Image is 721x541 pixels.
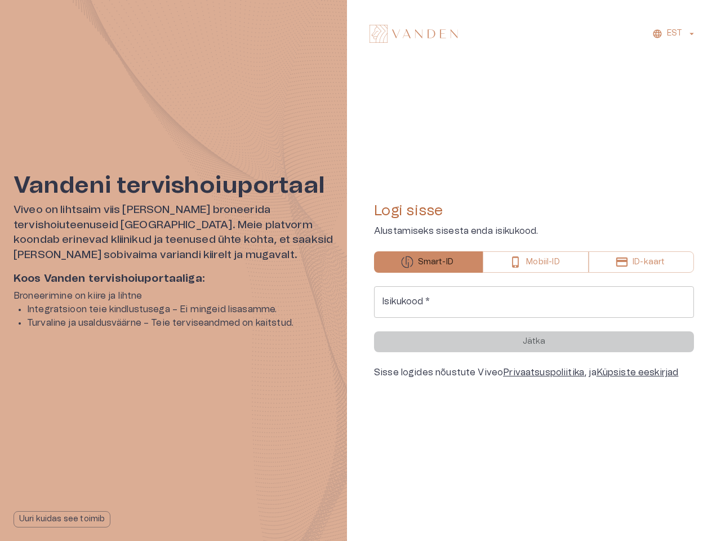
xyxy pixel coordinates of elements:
a: Küpsiste eeskirjad [597,368,679,377]
p: Uuri kuidas see toimib [19,513,105,525]
a: Privaatsuspoliitika [503,368,584,377]
button: EST [651,25,698,42]
button: ID-kaart [589,251,694,273]
button: Smart-ID [374,251,483,273]
p: Smart-ID [418,256,453,268]
p: Alustamiseks sisesta enda isikukood. [374,224,694,238]
p: Mobiil-ID [526,256,559,268]
p: EST [667,28,682,39]
img: Vanden logo [370,25,458,43]
iframe: Help widget launcher [633,490,721,521]
p: ID-kaart [633,256,665,268]
button: Mobiil-ID [483,251,589,273]
button: Uuri kuidas see toimib [14,511,110,527]
div: Sisse logides nõustute Viveo , ja [374,366,694,379]
h4: Logi sisse [374,202,694,220]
